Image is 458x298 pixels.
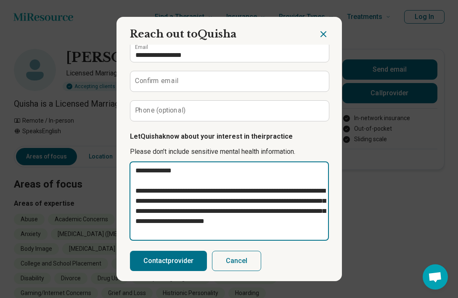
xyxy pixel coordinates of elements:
p: Please don’t include sensitive mental health information. [130,147,328,157]
p: Let Quisha know about your interest in their practice [130,132,328,142]
button: Close dialog [318,29,328,39]
label: Phone (optional) [135,107,186,114]
button: Cancel [212,251,261,271]
label: Email [135,45,148,50]
label: Confirm email [135,78,178,84]
button: Contactprovider [130,251,207,271]
span: Reach out to Quisha [130,28,236,40]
